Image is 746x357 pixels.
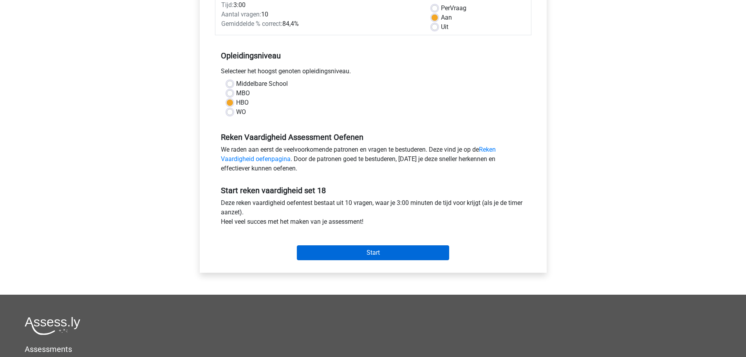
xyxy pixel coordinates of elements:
input: Start [297,245,449,260]
div: Selecteer het hoogst genoten opleidingsniveau. [215,67,531,79]
span: Gemiddelde % correct: [221,20,282,27]
label: MBO [236,89,250,98]
span: Aantal vragen: [221,11,261,18]
label: Uit [441,22,448,32]
div: 84,4% [215,19,426,29]
div: 10 [215,10,426,19]
h5: Start reken vaardigheid set 18 [221,186,526,195]
h5: Opleidingsniveau [221,48,526,63]
h5: Assessments [25,344,721,354]
div: We raden aan eerst de veelvoorkomende patronen en vragen te bestuderen. Deze vind je op de . Door... [215,145,531,176]
span: Tijd: [221,1,233,9]
img: Assessly logo [25,317,80,335]
label: HBO [236,98,249,107]
span: Per [441,4,450,12]
h5: Reken Vaardigheid Assessment Oefenen [221,132,526,142]
div: Deze reken vaardigheid oefentest bestaat uit 10 vragen, waar je 3:00 minuten de tijd voor krijgt ... [215,198,531,230]
label: Aan [441,13,452,22]
label: Middelbare School [236,79,288,89]
div: 3:00 [215,0,426,10]
label: Vraag [441,4,466,13]
label: WO [236,107,246,117]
